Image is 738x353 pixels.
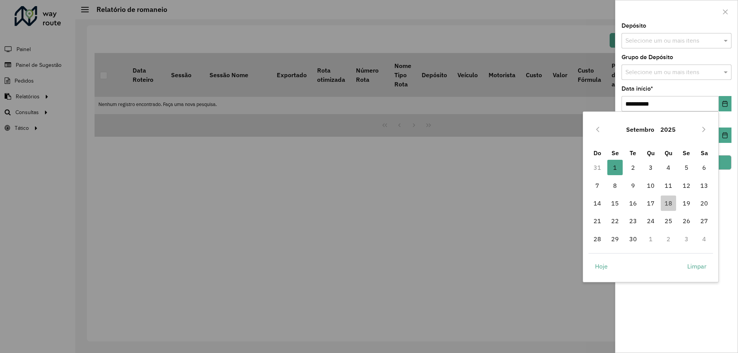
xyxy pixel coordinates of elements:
td: 1 [606,159,624,176]
label: Depósito [622,21,646,30]
td: 3 [642,159,660,176]
button: Previous Month [592,123,604,136]
td: 16 [624,194,642,212]
span: 4 [661,160,676,175]
span: 11 [661,178,676,193]
span: 12 [679,178,694,193]
span: 19 [679,196,694,211]
span: 13 [696,178,712,193]
span: 27 [696,213,712,229]
span: Limpar [687,262,706,271]
td: 28 [588,230,606,248]
span: 25 [661,213,676,229]
label: Data início [622,84,653,93]
td: 13 [695,177,713,194]
span: Te [630,149,636,157]
span: 9 [625,178,641,193]
span: 7 [590,178,605,193]
span: 2 [625,160,641,175]
td: 3 [678,230,695,248]
span: 22 [607,213,623,229]
td: 27 [695,212,713,230]
span: 18 [661,196,676,211]
span: 6 [696,160,712,175]
td: 18 [660,194,677,212]
td: 8 [606,177,624,194]
span: 10 [643,178,658,193]
td: 2 [624,159,642,176]
td: 4 [660,159,677,176]
span: 28 [590,231,605,247]
td: 19 [678,194,695,212]
button: Choose Year [657,120,679,139]
button: Choose Month [623,120,657,139]
td: 30 [624,230,642,248]
span: Se [612,149,619,157]
button: Choose Date [719,96,731,111]
button: Next Month [698,123,710,136]
td: 22 [606,212,624,230]
span: Qu [647,149,655,157]
td: 7 [588,177,606,194]
td: 17 [642,194,660,212]
td: 1 [642,230,660,248]
td: 10 [642,177,660,194]
span: 1 [607,160,623,175]
span: 24 [643,213,658,229]
td: 9 [624,177,642,194]
span: 15 [607,196,623,211]
td: 14 [588,194,606,212]
td: 23 [624,212,642,230]
td: 24 [642,212,660,230]
span: 29 [607,231,623,247]
span: 3 [643,160,658,175]
span: Qu [665,149,672,157]
span: 26 [679,213,694,229]
td: 11 [660,177,677,194]
td: 25 [660,212,677,230]
td: 4 [695,230,713,248]
span: 8 [607,178,623,193]
td: 21 [588,212,606,230]
button: Choose Date [719,128,731,143]
td: 5 [678,159,695,176]
span: Sa [701,149,708,157]
label: Grupo de Depósito [622,53,673,62]
span: 21 [590,213,605,229]
td: 15 [606,194,624,212]
td: 6 [695,159,713,176]
td: 31 [588,159,606,176]
td: 26 [678,212,695,230]
span: 20 [696,196,712,211]
span: Se [683,149,690,157]
button: Hoje [588,259,614,274]
td: 29 [606,230,624,248]
div: Choose Date [583,111,719,282]
td: 20 [695,194,713,212]
span: 23 [625,213,641,229]
span: 30 [625,231,641,247]
td: 2 [660,230,677,248]
span: 5 [679,160,694,175]
td: 12 [678,177,695,194]
span: Hoje [595,262,608,271]
span: 16 [625,196,641,211]
span: 14 [590,196,605,211]
span: 17 [643,196,658,211]
span: Do [593,149,601,157]
button: Limpar [681,259,713,274]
